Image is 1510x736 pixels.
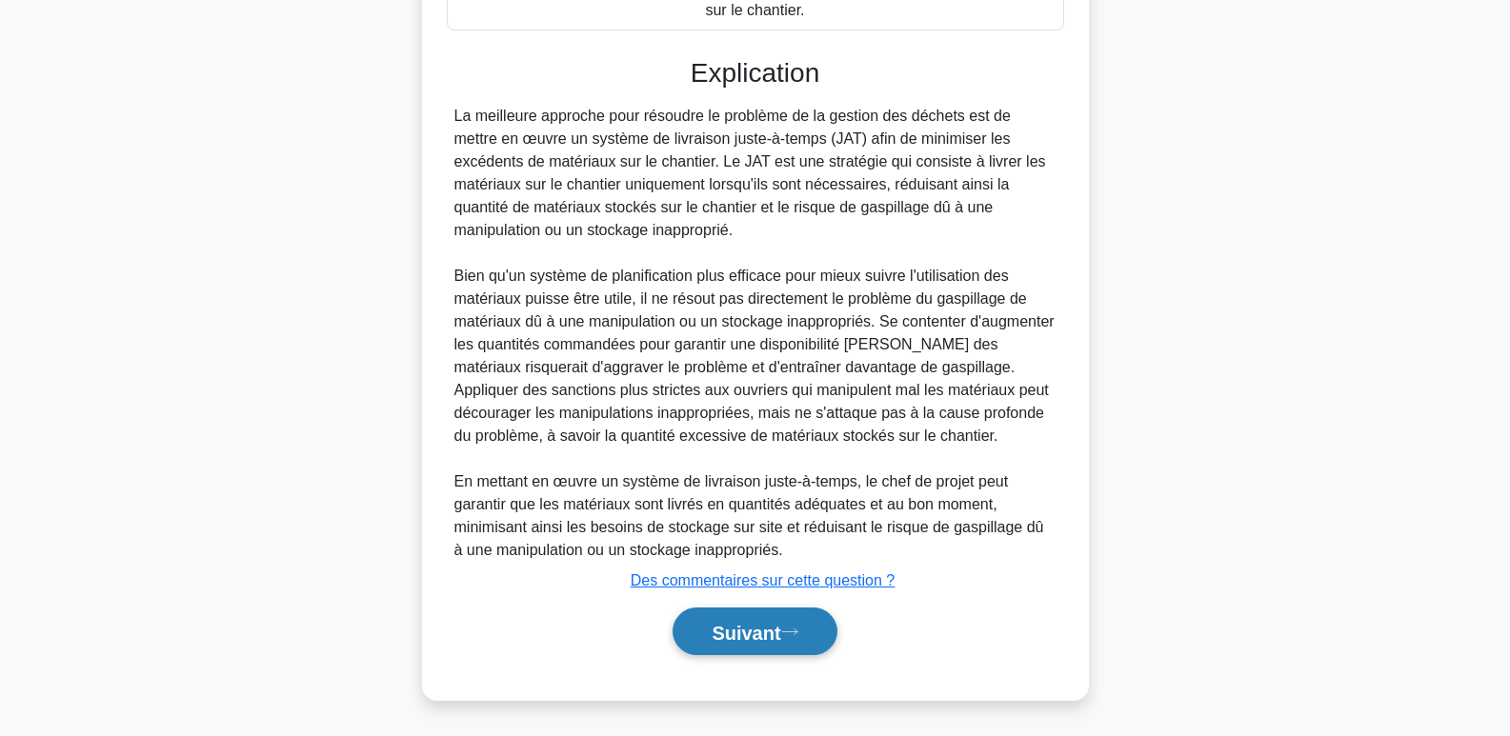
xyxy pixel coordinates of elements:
[454,108,1046,238] font: La meilleure approche pour résoudre le problème de la gestion des déchets est de mettre en œuvre ...
[712,622,780,643] font: Suivant
[691,58,819,88] font: Explication
[454,268,1055,444] font: Bien qu'un système de planification plus efficace pour mieux suivre l'utilisation des matériaux p...
[631,572,895,588] a: Des commentaires sur cette question ?
[454,473,1044,558] font: En mettant en œuvre un système de livraison juste-à-temps, le chef de projet peut garantir que le...
[673,607,836,656] button: Suivant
